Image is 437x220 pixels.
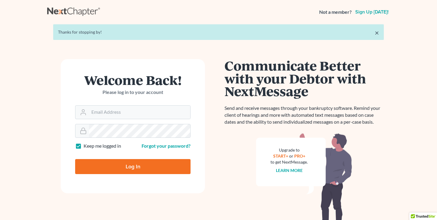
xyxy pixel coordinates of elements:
[270,147,308,153] div: Upgrade to
[84,143,121,149] label: Keep me logged in
[75,89,191,96] p: Please log in to your account
[75,159,191,174] input: Log In
[225,105,384,125] p: Send and receive messages through your bankruptcy software. Remind your client of hearings and mo...
[289,153,293,158] span: or
[273,153,288,158] a: START+
[319,9,352,16] strong: Not a member?
[354,10,390,14] a: Sign up [DATE]!
[89,106,190,119] input: Email Address
[294,153,305,158] a: PRO+
[375,29,379,36] a: ×
[142,143,191,149] a: Forgot your password?
[58,29,379,35] div: Thanks for stopping by!
[75,74,191,86] h1: Welcome Back!
[276,168,303,173] a: Learn more
[270,159,308,165] div: to get NextMessage.
[225,59,384,98] h1: Communicate Better with your Debtor with NextMessage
